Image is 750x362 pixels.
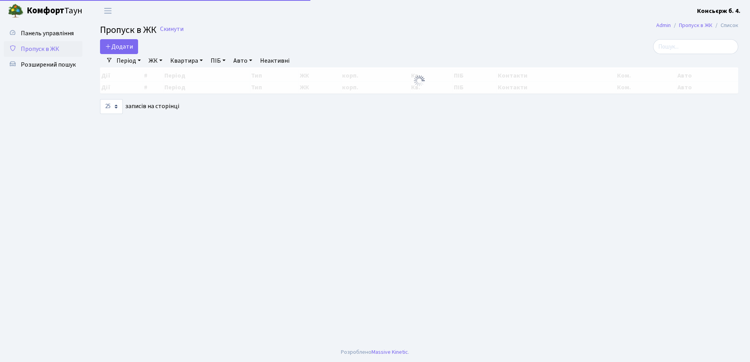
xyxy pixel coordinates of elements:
a: Авто [230,54,255,67]
span: Розширений пошук [21,60,76,69]
span: Пропуск в ЖК [21,45,59,53]
a: Пропуск в ЖК [679,21,712,29]
nav: breadcrumb [644,17,750,34]
a: Додати [100,39,138,54]
button: Переключити навігацію [98,4,118,17]
b: Консьєрж б. 4. [697,7,741,15]
a: Пропуск в ЖК [4,41,82,57]
span: Пропуск в ЖК [100,23,157,37]
a: Консьєрж б. 4. [697,6,741,16]
img: Обробка... [413,74,426,87]
a: Квартира [167,54,206,67]
li: Список [712,21,738,30]
a: Неактивні [257,54,293,67]
a: Період [113,54,144,67]
span: Панель управління [21,29,74,38]
label: записів на сторінці [100,99,179,114]
div: Розроблено . [341,348,409,357]
span: Додати [105,42,133,51]
a: Панель управління [4,25,82,41]
span: Таун [27,4,82,18]
img: logo.png [8,3,24,19]
a: Скинути [160,25,184,33]
a: ЖК [146,54,166,67]
a: Розширений пошук [4,57,82,72]
b: Комфорт [27,4,64,17]
a: Admin [656,21,671,29]
select: записів на сторінці [100,99,123,114]
a: ПІБ [208,54,229,67]
a: Massive Kinetic [371,348,408,356]
input: Пошук... [653,39,738,54]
